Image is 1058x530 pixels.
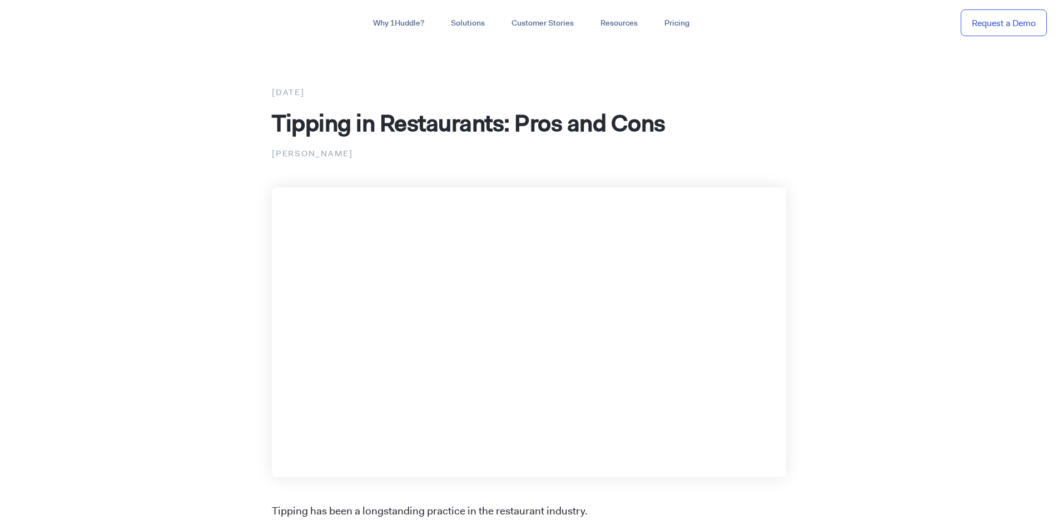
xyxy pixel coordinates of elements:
[587,13,651,33] a: Resources
[272,85,786,100] div: [DATE]
[360,13,438,33] a: Why 1Huddle?
[11,12,91,33] img: ...
[272,107,665,138] span: Tipping in Restaurants: Pros and Cons
[272,146,786,161] p: [PERSON_NAME]
[272,504,786,519] p: Tipping has been a longstanding practice in the restaurant industry.
[651,13,703,33] a: Pricing
[961,9,1047,37] a: Request a Demo
[498,13,587,33] a: Customer Stories
[438,13,498,33] a: Solutions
